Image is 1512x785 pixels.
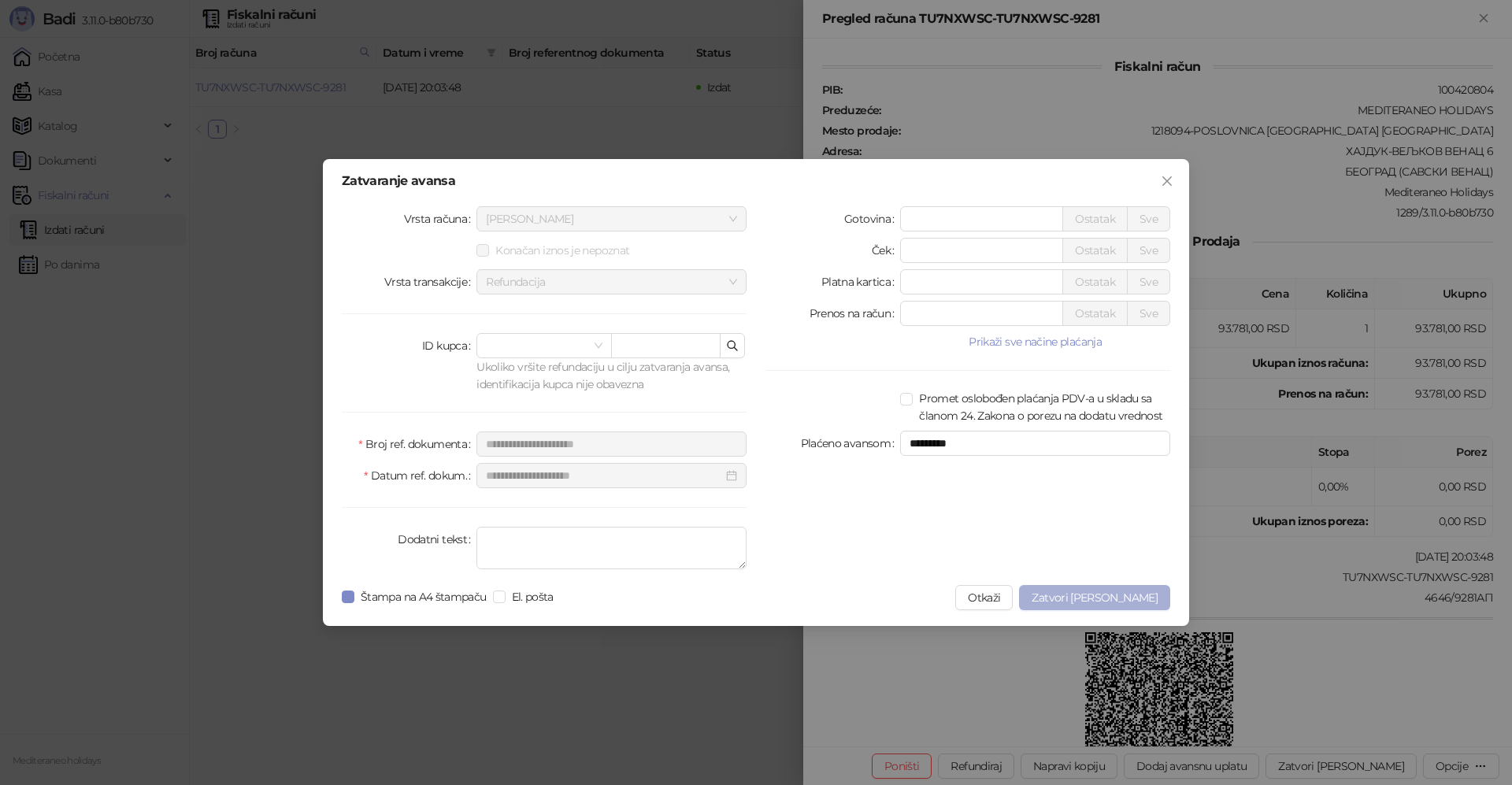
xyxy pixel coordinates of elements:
[354,588,493,605] span: Štampa na A4 štampaču
[476,527,747,569] textarea: Dodatni tekst
[1154,168,1180,194] button: Close
[358,431,476,457] label: Broj ref. dokumenta
[422,333,476,358] label: ID kupca
[1154,175,1180,187] span: Zatvori
[342,175,1170,187] div: Zatvaranje avansa
[872,238,900,263] label: Ček
[364,463,476,488] label: Datum ref. dokum.
[506,588,560,605] span: El. pošta
[1127,301,1170,326] button: Sve
[476,431,747,457] input: Broj ref. dokumenta
[1127,269,1170,294] button: Sve
[801,431,901,456] label: Plaćeno avansom
[913,390,1170,424] span: Promet oslobođen plaćanja PDV-a u skladu sa članom 24. Zakona o porezu na dodatu vrednost
[384,269,477,294] label: Vrsta transakcije
[1019,585,1170,610] button: Zatvori [PERSON_NAME]
[900,332,1170,351] button: Prikaži sve načine plaćanja
[1161,175,1173,187] span: close
[1062,269,1128,294] button: Ostatak
[844,206,900,231] label: Gotovina
[489,242,636,259] span: Konačan iznos je nepoznat
[486,207,737,231] span: Avans
[404,206,477,231] label: Vrsta računa
[1062,301,1128,326] button: Ostatak
[1062,238,1128,263] button: Ostatak
[398,527,476,552] label: Dodatni tekst
[821,269,900,294] label: Platna kartica
[476,358,747,393] div: Ukoliko vršite refundaciju u cilju zatvaranja avansa, identifikacija kupca nije obavezna
[810,301,901,326] label: Prenos na račun
[486,467,723,484] input: Datum ref. dokum.
[955,585,1013,610] button: Otkaži
[1062,206,1128,231] button: Ostatak
[1127,206,1170,231] button: Sve
[486,270,737,294] span: Refundacija
[1032,591,1158,605] span: Zatvori [PERSON_NAME]
[1127,238,1170,263] button: Sve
